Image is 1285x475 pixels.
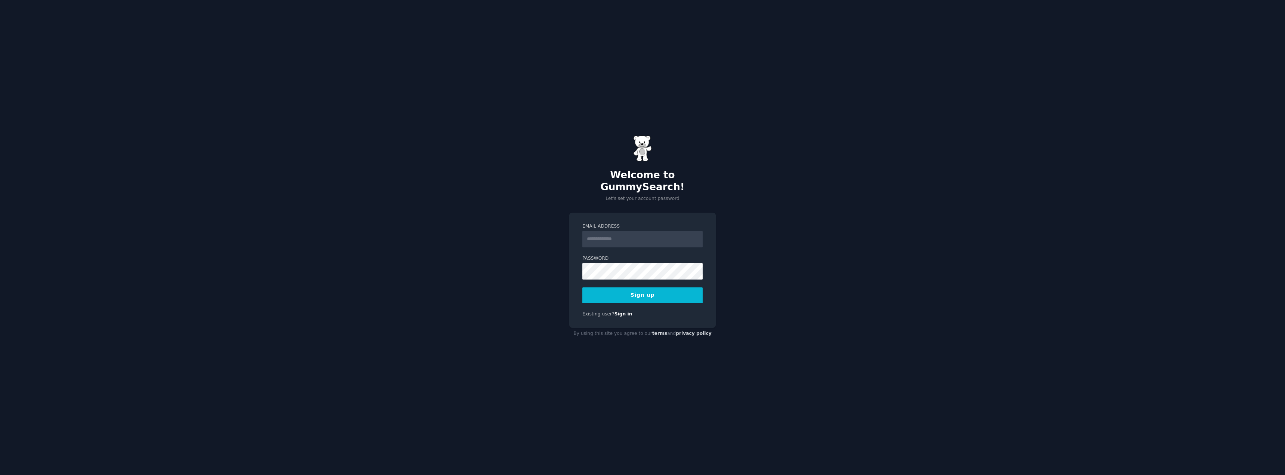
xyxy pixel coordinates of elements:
div: By using this site you agree to our and [569,328,716,340]
h2: Welcome to GummySearch! [569,169,716,193]
button: Sign up [582,287,703,303]
a: Sign in [614,311,632,317]
span: Existing user? [582,311,614,317]
label: Email Address [582,223,703,230]
p: Let's set your account password [569,195,716,202]
img: Gummy Bear [633,135,652,161]
a: terms [652,331,667,336]
a: privacy policy [676,331,712,336]
label: Password [582,255,703,262]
